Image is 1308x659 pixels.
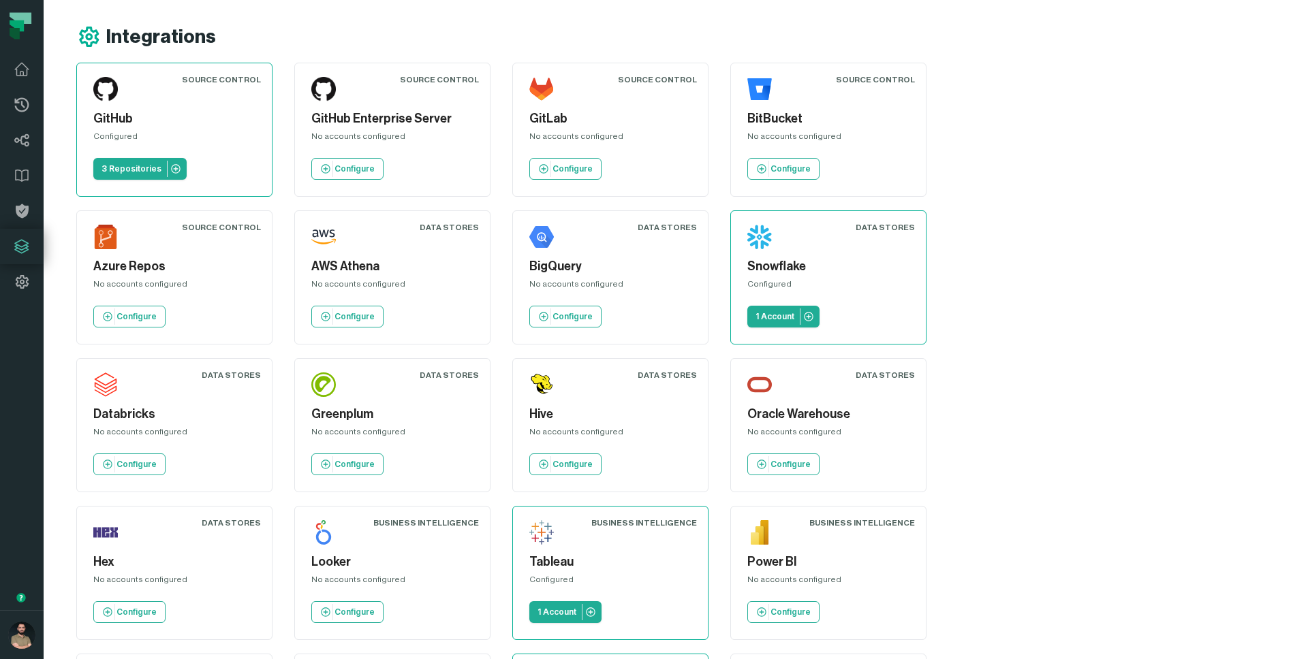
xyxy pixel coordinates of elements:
div: Data Stores [638,222,697,233]
div: No accounts configured [747,574,909,590]
a: Configure [529,453,602,475]
a: 1 Account [747,306,820,327]
a: Configure [93,306,166,327]
img: avatar of Norayr Gevorgyan [8,622,35,649]
img: Oracle Warehouse [747,372,772,397]
p: Configure [552,163,593,174]
h5: Oracle Warehouse [747,405,909,423]
img: GitLab [529,77,554,101]
img: Looker [311,520,336,545]
div: No accounts configured [529,131,691,147]
a: Configure [747,601,820,623]
div: Configured [747,278,909,295]
a: Configure [529,306,602,327]
div: Source Control [182,222,261,233]
div: Business Intelligence [373,517,479,528]
p: Configure [334,459,375,470]
img: Greenplum [311,372,336,397]
h5: Tableau [529,553,691,571]
h5: GitHub [93,110,255,128]
h5: Snowflake [747,257,909,276]
div: No accounts configured [93,426,255,443]
a: Configure [311,453,384,475]
h5: AWS Athena [311,257,473,276]
p: Configure [552,311,593,322]
div: Data Stores [202,370,261,381]
p: Configure [770,607,811,617]
p: Configure [116,607,157,617]
div: No accounts configured [311,131,473,147]
div: Business Intelligence [591,517,697,528]
p: 1 Account [756,311,794,322]
img: Power BI [747,520,772,545]
img: AWS Athena [311,225,336,249]
div: Data Stores [856,222,915,233]
h5: Azure Repos [93,257,255,276]
div: No accounts configured [311,278,473,295]
div: Data Stores [420,222,479,233]
div: No accounts configured [93,278,255,295]
div: Source Control [618,74,697,85]
div: No accounts configured [529,278,691,295]
p: Configure [552,459,593,470]
div: Business Intelligence [809,517,915,528]
div: Data Stores [638,370,697,381]
h5: GitHub Enterprise Server [311,110,473,128]
a: Configure [311,306,384,327]
img: Tableau [529,520,554,545]
p: Configure [116,311,157,322]
img: BigQuery [529,225,554,249]
h5: Looker [311,553,473,571]
img: Databricks [93,372,118,397]
div: No accounts configured [311,574,473,590]
div: Data Stores [856,370,915,381]
div: Source Control [400,74,479,85]
img: Azure Repos [93,225,118,249]
p: Configure [334,163,375,174]
div: No accounts configured [311,426,473,443]
p: Configure [116,459,157,470]
img: Hive [529,372,554,397]
p: 3 Repositories [102,163,161,174]
h5: BitBucket [747,110,909,128]
h5: Power BI [747,553,909,571]
div: Source Control [836,74,915,85]
a: Configure [93,453,166,475]
div: No accounts configured [529,426,691,443]
p: Configure [334,607,375,617]
a: 3 Repositories [93,158,187,180]
a: 1 Account [529,601,602,623]
img: Snowflake [747,225,772,249]
div: Source Control [182,74,261,85]
div: Configured [529,574,691,590]
h5: Greenplum [311,405,473,423]
a: Configure [529,158,602,180]
p: Configure [334,311,375,322]
p: Configure [770,163,811,174]
img: BitBucket [747,77,772,101]
img: GitHub [93,77,118,101]
h5: BigQuery [529,257,691,276]
a: Configure [311,601,384,623]
a: Configure [747,453,820,475]
img: Hex [93,520,118,545]
div: No accounts configured [747,131,909,147]
div: Data Stores [420,370,479,381]
h5: Hive [529,405,691,423]
h1: Integrations [106,25,216,49]
h5: GitLab [529,110,691,128]
a: Configure [311,158,384,180]
p: Configure [770,459,811,470]
div: No accounts configured [93,574,255,590]
p: 1 Account [538,607,576,617]
div: Configured [93,131,255,147]
div: Tooltip anchor [15,592,27,604]
div: No accounts configured [747,426,909,443]
div: Data Stores [202,517,261,528]
a: Configure [93,601,166,623]
img: GitHub Enterprise Server [311,77,336,101]
h5: Hex [93,553,255,571]
a: Configure [747,158,820,180]
h5: Databricks [93,405,255,423]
